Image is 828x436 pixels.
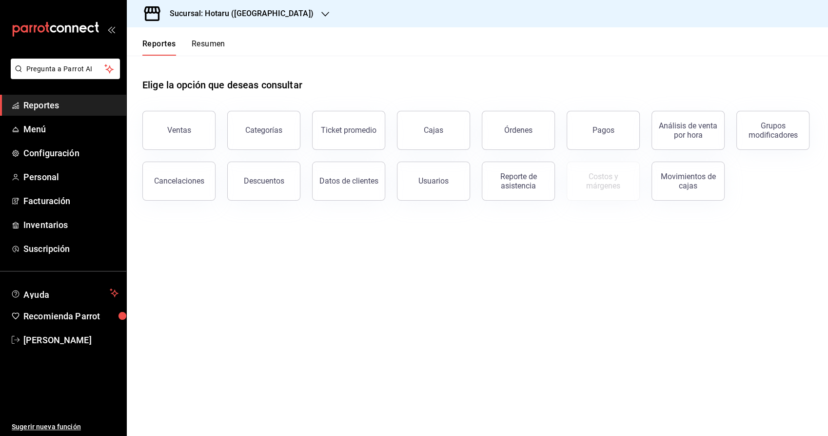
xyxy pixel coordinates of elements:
[592,125,614,135] div: Pagos
[418,176,449,186] div: Usuarios
[651,162,725,201] button: Movimientos de cajas
[11,59,120,79] button: Pregunta a Parrot AI
[227,111,300,150] button: Categorías
[397,111,470,150] a: Cajas
[312,162,385,201] button: Datos de clientes
[227,162,300,201] button: Descuentos
[567,162,640,201] button: Contrata inventarios para ver este reporte
[658,121,718,140] div: Análisis de venta por hora
[23,194,118,208] span: Facturación
[12,422,118,432] span: Sugerir nueva función
[321,125,376,135] div: Ticket promedio
[154,176,204,186] div: Cancelaciones
[23,146,118,160] span: Configuración
[504,125,532,135] div: Órdenes
[142,162,216,201] button: Cancelaciones
[319,176,378,186] div: Datos de clientes
[743,121,803,140] div: Grupos modificadores
[192,39,225,56] button: Resumen
[162,8,314,20] h3: Sucursal: Hotaru ([GEOGRAPHIC_DATA])
[736,111,809,150] button: Grupos modificadores
[23,123,118,136] span: Menú
[658,172,718,190] div: Movimientos de cajas
[7,71,120,81] a: Pregunta a Parrot AI
[142,39,176,56] button: Reportes
[23,333,118,347] span: [PERSON_NAME]
[482,111,555,150] button: Órdenes
[142,78,302,92] h1: Elige la opción que deseas consultar
[23,310,118,323] span: Recomienda Parrot
[167,125,191,135] div: Ventas
[23,287,106,299] span: Ayuda
[488,172,549,190] div: Reporte de asistencia
[245,125,282,135] div: Categorías
[244,176,284,186] div: Descuentos
[567,111,640,150] button: Pagos
[26,64,105,74] span: Pregunta a Parrot AI
[23,170,118,184] span: Personal
[107,25,115,33] button: open_drawer_menu
[651,111,725,150] button: Análisis de venta por hora
[23,218,118,231] span: Inventarios
[397,162,470,201] button: Usuarios
[23,99,118,112] span: Reportes
[424,125,444,136] div: Cajas
[312,111,385,150] button: Ticket promedio
[573,172,633,190] div: Costos y márgenes
[142,39,225,56] div: navigation tabs
[482,162,555,201] button: Reporte de asistencia
[142,111,216,150] button: Ventas
[23,242,118,255] span: Suscripción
